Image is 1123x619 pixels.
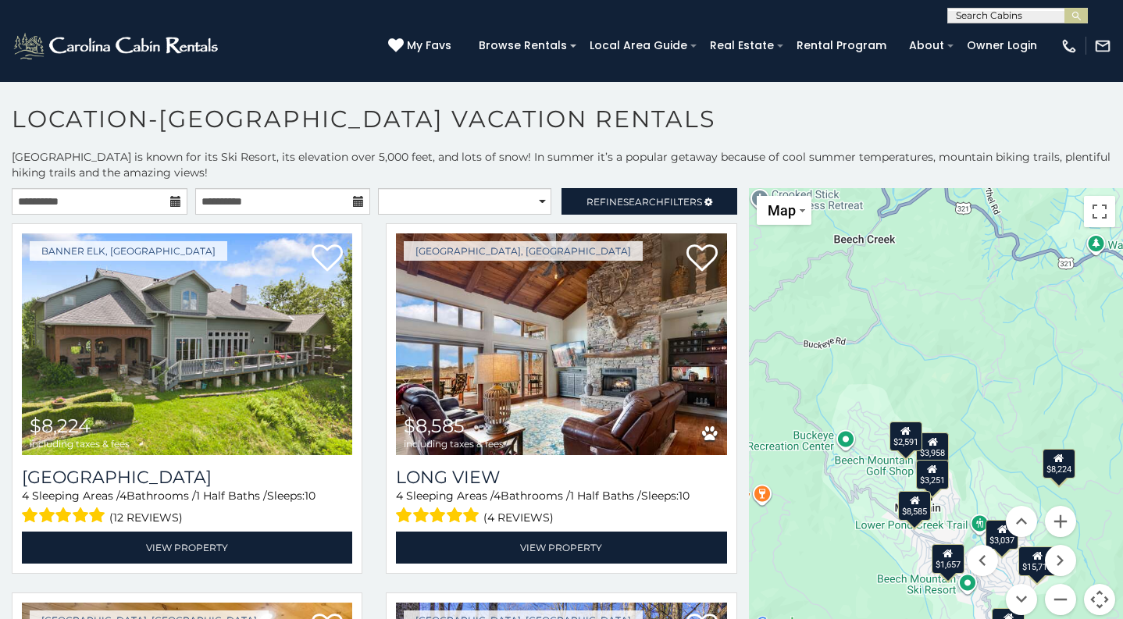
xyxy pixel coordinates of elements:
a: Rental Program [789,34,894,58]
img: White-1-2.png [12,30,223,62]
button: Change map style [757,196,811,225]
a: Banner Elk, [GEOGRAPHIC_DATA] [30,241,227,261]
button: Move right [1045,545,1076,576]
span: 4 [494,489,501,503]
span: 4 [119,489,127,503]
h3: Montallori Stone Lodge [22,467,352,488]
div: $1,657 [932,543,964,573]
button: Zoom out [1045,584,1076,615]
button: Map camera controls [1084,584,1115,615]
a: Add to favorites [686,243,718,276]
button: Zoom in [1045,506,1076,537]
span: 10 [679,489,690,503]
a: Owner Login [959,34,1045,58]
span: Map [768,202,796,219]
div: $8,224 [1043,448,1075,478]
a: Add to favorites [312,243,343,276]
a: Browse Rentals [471,34,575,58]
img: phone-regular-white.png [1061,37,1078,55]
a: My Favs [388,37,455,55]
button: Move left [967,545,998,576]
a: Long View $8,585 including taxes & fees [396,233,726,455]
span: 1 Half Baths / [196,489,267,503]
span: (12 reviews) [109,507,183,528]
div: $2,591 [889,422,922,451]
button: Move up [1006,506,1037,537]
a: Local Area Guide [582,34,695,58]
button: Toggle fullscreen view [1084,196,1115,227]
img: mail-regular-white.png [1094,37,1111,55]
span: 10 [305,489,316,503]
a: Long View [396,467,726,488]
div: $3,251 [916,459,949,489]
span: $8,224 [30,414,91,437]
span: (4 reviews) [483,507,554,528]
span: 1 Half Baths / [570,489,641,503]
a: RefineSearchFilters [561,188,737,215]
div: Sleeping Areas / Bathrooms / Sleeps: [396,488,726,528]
img: Montallori Stone Lodge [22,233,352,455]
div: Sleeping Areas / Bathrooms / Sleeps: [22,488,352,528]
span: My Favs [407,37,451,54]
span: 4 [396,489,403,503]
span: Search [623,196,664,208]
a: Montallori Stone Lodge $8,224 including taxes & fees [22,233,352,455]
span: $8,585 [404,414,465,437]
a: View Property [22,532,352,564]
div: $8,585 [899,490,932,520]
a: [GEOGRAPHIC_DATA], [GEOGRAPHIC_DATA] [404,241,643,261]
a: [GEOGRAPHIC_DATA] [22,467,352,488]
div: $3,958 [917,432,950,462]
span: Refine Filters [586,196,702,208]
span: including taxes & fees [404,439,504,449]
a: About [901,34,952,58]
img: Long View [396,233,726,455]
a: View Property [396,532,726,564]
a: Real Estate [702,34,782,58]
button: Move down [1006,584,1037,615]
span: 4 [22,489,29,503]
span: including taxes & fees [30,439,130,449]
